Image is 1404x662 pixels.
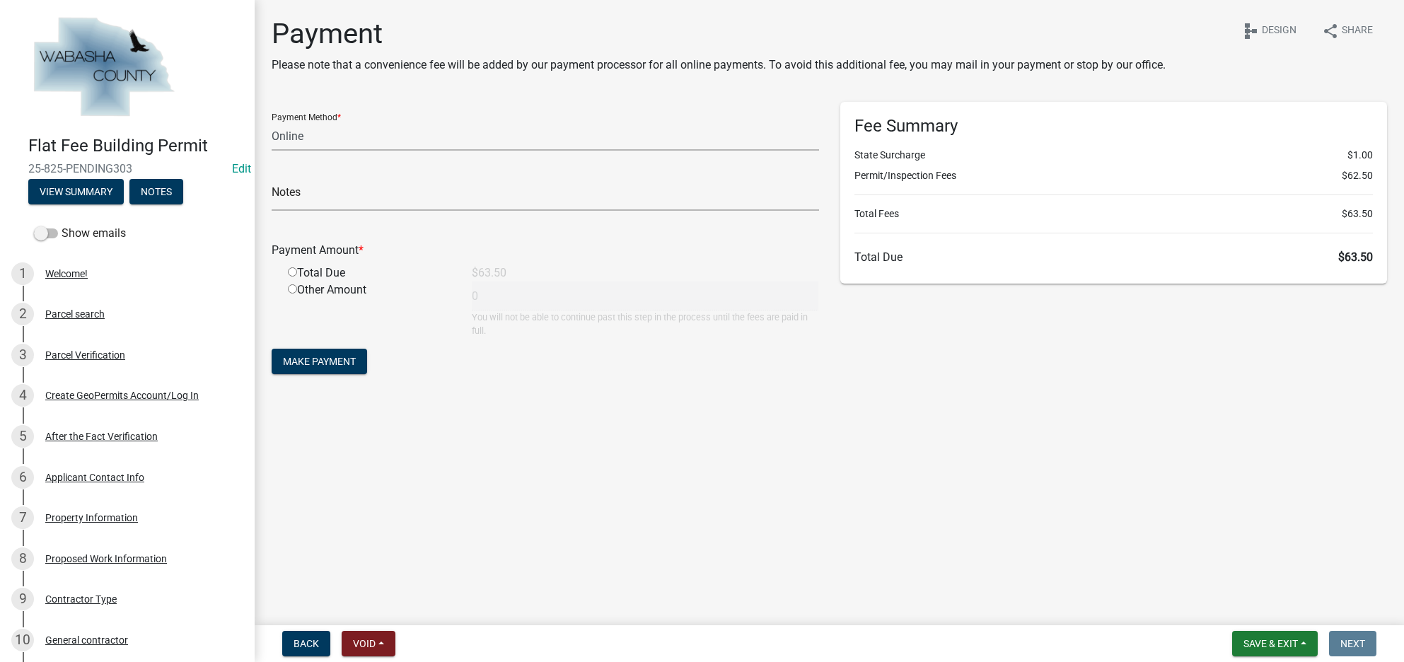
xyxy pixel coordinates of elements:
[272,349,367,374] button: Make Payment
[1311,17,1384,45] button: shareShare
[28,179,124,204] button: View Summary
[1347,148,1373,163] span: $1.00
[11,262,34,285] div: 1
[11,466,34,489] div: 6
[261,242,830,259] div: Payment Amount
[11,344,34,366] div: 3
[277,265,461,281] div: Total Due
[45,350,125,360] div: Parcel Verification
[28,136,243,156] h4: Flat Fee Building Permit
[282,631,330,656] button: Back
[1231,17,1308,45] button: schemaDesign
[854,148,1374,163] li: State Surcharge
[1342,23,1373,40] span: Share
[45,554,167,564] div: Proposed Work Information
[28,187,124,198] wm-modal-confirm: Summary
[1322,23,1339,40] i: share
[1242,23,1259,40] i: schema
[11,384,34,407] div: 4
[353,638,376,649] span: Void
[45,269,88,279] div: Welcome!
[1262,23,1296,40] span: Design
[1232,631,1318,656] button: Save & Exit
[1342,207,1373,221] span: $63.50
[11,506,34,529] div: 7
[34,225,126,242] label: Show emails
[854,207,1374,221] li: Total Fees
[45,431,158,441] div: After the Fact Verification
[1243,638,1298,649] span: Save & Exit
[129,187,183,198] wm-modal-confirm: Notes
[28,162,226,175] span: 25-825-PENDING303
[1340,638,1365,649] span: Next
[11,588,34,610] div: 9
[11,425,34,448] div: 5
[11,303,34,325] div: 2
[28,15,178,121] img: Wabasha County, Minnesota
[277,281,461,337] div: Other Amount
[232,162,251,175] wm-modal-confirm: Edit Application Number
[45,594,117,604] div: Contractor Type
[854,168,1374,183] li: Permit/Inspection Fees
[294,638,319,649] span: Back
[1342,168,1373,183] span: $62.50
[272,17,1166,51] h1: Payment
[45,309,105,319] div: Parcel search
[11,547,34,570] div: 8
[129,179,183,204] button: Notes
[45,390,199,400] div: Create GeoPermits Account/Log In
[342,631,395,656] button: Void
[854,250,1374,264] h6: Total Due
[1338,250,1373,264] span: $63.50
[45,472,144,482] div: Applicant Contact Info
[45,513,138,523] div: Property Information
[854,116,1374,137] h6: Fee Summary
[272,57,1166,74] p: Please note that a convenience fee will be added by our payment processor for all online payments...
[45,635,128,645] div: General contractor
[1329,631,1376,656] button: Next
[232,162,251,175] a: Edit
[283,356,356,367] span: Make Payment
[11,629,34,651] div: 10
